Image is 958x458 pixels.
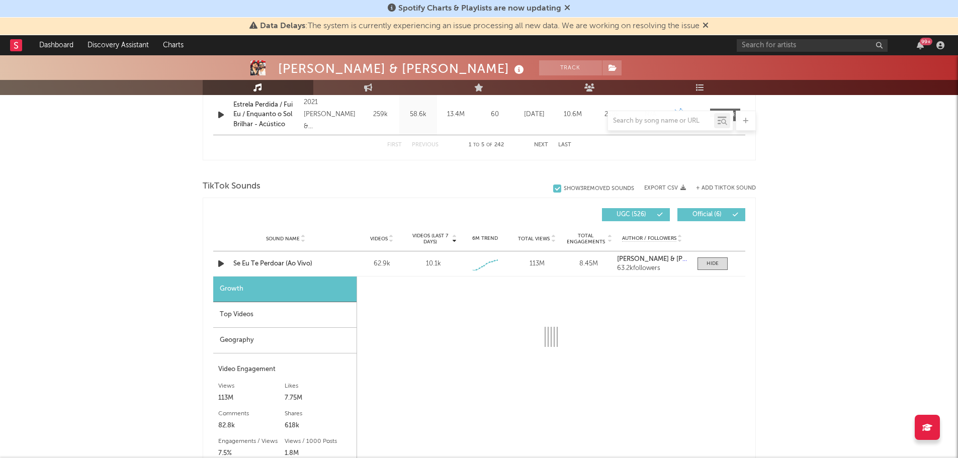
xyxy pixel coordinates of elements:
[595,110,629,120] div: 259k
[285,435,352,447] div: Views / 1000 Posts
[617,265,687,272] div: 63.2k followers
[558,142,571,148] button: Last
[703,22,709,30] span: Dismiss
[920,38,932,45] div: 99 +
[473,143,479,147] span: to
[285,392,352,404] div: 7.75M
[213,328,357,353] div: Geography
[285,408,352,420] div: Shares
[218,392,285,404] div: 113M
[285,420,352,432] div: 618k
[233,100,299,130] a: Estrela Perdida / Fui Eu / Enquanto o Sol Brilhar - Acústico
[696,186,756,191] button: + Add TikTok Sound
[370,236,388,242] span: Videos
[285,380,352,392] div: Likes
[602,208,670,221] button: UGC(526)
[156,35,191,55] a: Charts
[644,185,686,191] button: Export CSV
[686,186,756,191] button: + Add TikTok Sound
[517,110,551,120] div: [DATE]
[608,117,714,125] input: Search by song name or URL
[218,435,285,447] div: Engagements / Views
[564,186,634,192] div: Show 3 Removed Sounds
[412,142,439,148] button: Previous
[684,212,730,218] span: Official ( 6 )
[556,110,590,120] div: 10.6M
[565,233,606,245] span: Total Engagements
[486,143,492,147] span: of
[565,259,612,269] div: 8.45M
[737,39,888,52] input: Search for artists
[459,139,514,151] div: 1 5 242
[213,277,357,302] div: Growth
[218,420,285,432] div: 82.8k
[534,142,548,148] button: Next
[266,236,300,242] span: Sound Name
[462,235,508,242] div: 6M Trend
[260,22,305,30] span: Data Delays
[617,256,687,263] a: [PERSON_NAME] & [PERSON_NAME] & [PERSON_NAME]
[410,233,451,245] span: Videos (last 7 days)
[564,5,570,13] span: Dismiss
[677,208,745,221] button: Official(6)
[387,142,402,148] button: First
[364,110,397,120] div: 259k
[260,22,700,30] span: : The system is currently experiencing an issue processing all new data. We are working on resolv...
[477,110,512,120] div: 60
[622,235,676,242] span: Author / Followers
[218,408,285,420] div: Comments
[513,259,560,269] div: 113M
[233,259,338,269] a: Se Eu Te Perdoar (Ao Vivo)
[304,97,359,133] div: 2021 [PERSON_NAME] & [PERSON_NAME]
[608,212,655,218] span: UGC ( 526 )
[634,110,667,120] div: N/A
[213,302,357,328] div: Top Videos
[32,35,80,55] a: Dashboard
[426,259,441,269] div: 10.1k
[398,5,561,13] span: Spotify Charts & Playlists are now updating
[440,110,472,120] div: 13.4M
[359,259,405,269] div: 62.9k
[218,380,285,392] div: Views
[203,180,260,193] span: TikTok Sounds
[917,41,924,49] button: 99+
[80,35,156,55] a: Discovery Assistant
[278,60,527,77] div: [PERSON_NAME] & [PERSON_NAME]
[518,236,550,242] span: Total Views
[617,256,788,262] strong: [PERSON_NAME] & [PERSON_NAME] & [PERSON_NAME]
[402,110,434,120] div: 58.6k
[539,60,602,75] button: Track
[218,363,352,376] div: Video Engagement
